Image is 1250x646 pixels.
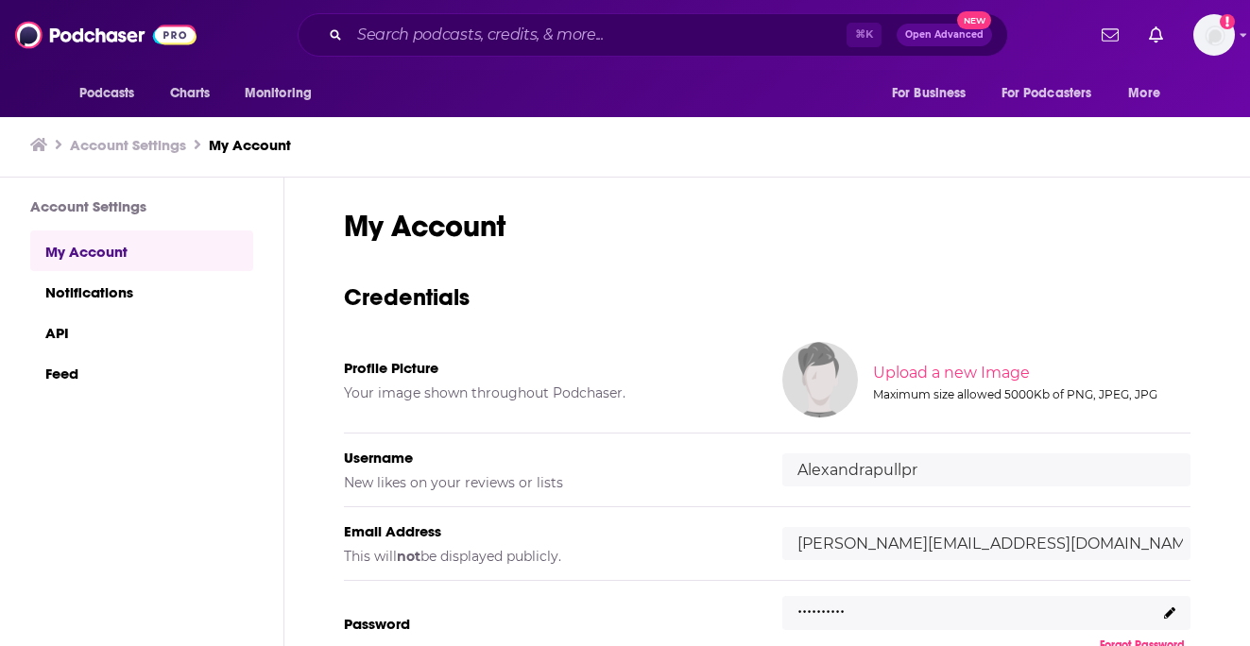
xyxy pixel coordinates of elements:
[66,76,160,111] button: open menu
[30,312,253,352] a: API
[30,352,253,393] a: Feed
[957,11,991,29] span: New
[897,24,992,46] button: Open AdvancedNew
[344,359,752,377] h5: Profile Picture
[1193,14,1235,56] img: User Profile
[15,17,197,53] img: Podchaser - Follow, Share and Rate Podcasts
[30,197,253,215] h3: Account Settings
[1193,14,1235,56] span: Logged in as Alexandrapullpr
[1094,19,1126,51] a: Show notifications dropdown
[344,449,752,467] h5: Username
[892,80,967,107] span: For Business
[1128,80,1160,107] span: More
[847,23,882,47] span: ⌘ K
[1115,76,1184,111] button: open menu
[298,13,1008,57] div: Search podcasts, credits, & more...
[1220,14,1235,29] svg: Add a profile image
[170,80,211,107] span: Charts
[344,282,1190,312] h3: Credentials
[1002,80,1092,107] span: For Podcasters
[30,230,253,271] a: My Account
[782,453,1190,486] input: username
[79,80,135,107] span: Podcasts
[158,76,222,111] a: Charts
[344,615,752,633] h5: Password
[1141,19,1171,51] a: Show notifications dropdown
[782,342,858,417] img: Your profile image
[344,548,752,565] h5: This will be displayed publicly.
[245,80,312,107] span: Monitoring
[209,136,291,154] a: My Account
[1193,14,1235,56] button: Show profile menu
[350,20,847,50] input: Search podcasts, credits, & more...
[989,76,1120,111] button: open menu
[344,522,752,540] h5: Email Address
[782,527,1190,560] input: email
[231,76,336,111] button: open menu
[344,384,752,401] h5: Your image shown throughout Podchaser.
[905,30,984,40] span: Open Advanced
[70,136,186,154] a: Account Settings
[797,591,845,619] p: ..........
[397,548,420,565] b: not
[879,76,990,111] button: open menu
[344,208,1190,245] h1: My Account
[873,387,1187,401] div: Maximum size allowed 5000Kb of PNG, JPEG, JPG
[30,271,253,312] a: Notifications
[344,474,752,491] h5: New likes on your reviews or lists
